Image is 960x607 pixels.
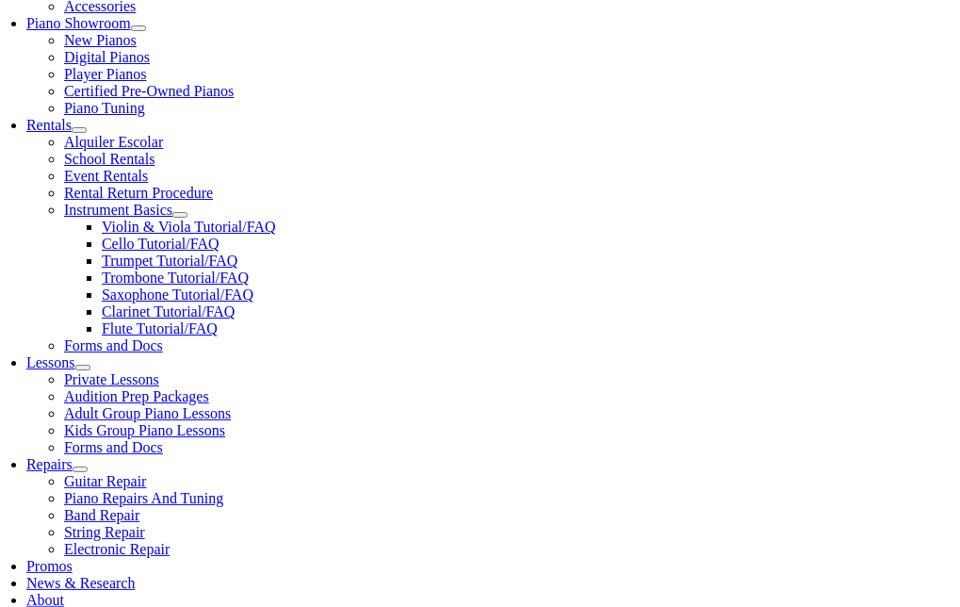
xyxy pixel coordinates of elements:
a: Promos [26,558,73,574]
a: Lessons [26,354,75,370]
a: Forms and Docs [64,439,163,455]
button: Open submenu of Rentals [72,127,87,133]
button: Open submenu of Lessons [75,365,90,370]
a: Certified Pre-Owned Pianos [64,83,234,99]
button: Open submenu of Piano Showroom [131,25,146,31]
a: Forms and Docs [64,337,163,353]
a: Kids Group Piano Lessons [64,422,225,438]
a: Alquiler Escolar [64,134,163,150]
a: Violin & Viola Tutorial/FAQ [102,219,276,235]
a: Guitar Repair [64,473,147,489]
button: Open submenu of Instrument Basics [172,212,187,218]
a: Repairs [26,456,73,472]
a: Adult Group Piano Lessons [64,405,231,421]
a: Private Lessons [64,371,159,387]
a: Player Pianos [64,66,147,82]
a: Rentals [26,117,72,133]
a: Clarinet Tutorial/FAQ [102,303,236,320]
button: Open submenu of Repairs [73,467,88,472]
a: Rental Return Procedure [64,185,213,201]
a: School Rentals [64,151,155,167]
a: New Pianos [64,32,137,48]
a: Digital Pianos [64,49,150,65]
a: Piano Repairs And Tuning [64,490,223,506]
a: Band Repair [64,507,139,523]
a: Event Rentals [64,168,148,184]
a: Cello Tutorial/FAQ [102,236,220,252]
a: Piano Showroom [26,15,131,31]
a: Flute Tutorial/FAQ [102,320,218,336]
a: Trumpet Tutorial/FAQ [102,253,237,269]
a: Instrument Basics [64,202,172,218]
a: String Repair [64,524,145,540]
a: Piano Tuning [64,100,145,116]
a: Trombone Tutorial/FAQ [102,270,249,286]
a: News & Research [26,575,136,591]
a: Saxophone Tutorial/FAQ [102,287,253,303]
a: Audition Prep Packages [64,388,209,404]
a: Electronic Repair [64,541,170,557]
